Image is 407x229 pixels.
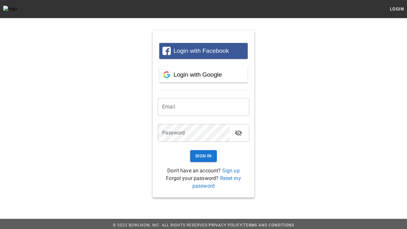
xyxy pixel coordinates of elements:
[174,71,222,78] span: Login with Google
[209,223,242,227] a: Privacy Policy
[159,43,248,59] button: Login with Facebook
[387,3,407,15] button: Login
[190,150,217,162] button: Sign In
[244,223,294,227] a: Terms and Conditions
[158,175,249,190] p: Forgot your password?
[113,223,209,227] span: © 2022 BowlNow, Inc. All Rights Reserved.
[222,168,240,174] a: Sign up
[192,175,241,189] a: Reset my password
[3,6,38,12] img: logo
[158,167,249,175] p: Don't have an account?
[232,127,245,139] button: toggle password visibility
[159,67,248,83] button: Login with Google
[174,47,229,54] span: Login with Facebook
